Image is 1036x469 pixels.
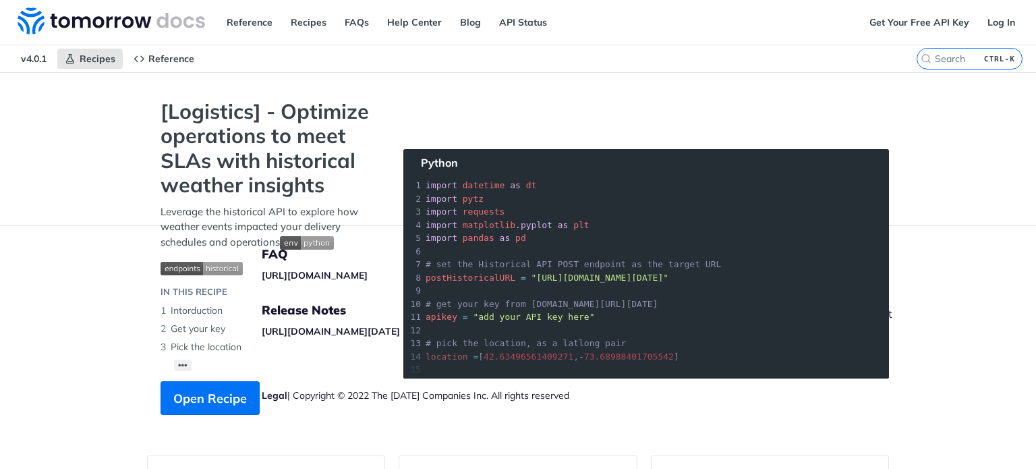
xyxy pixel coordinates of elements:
img: endpoint [161,262,243,275]
button: ••• [174,360,192,371]
a: Reference [126,49,202,69]
a: Recipes [57,49,123,69]
li: Pick the location [161,338,376,356]
span: Recipes [80,53,115,65]
span: Open Recipe [173,389,247,408]
li: Get your key [161,320,376,338]
li: Intorduction [161,302,376,320]
span: Reference [148,53,194,65]
div: IN THIS RECIPE [161,285,227,299]
a: FAQs [337,12,376,32]
button: Open Recipe [161,381,260,415]
p: Leverage the historical API to explore how weather events impacted your delivery schedules and op... [161,204,376,250]
a: Help Center [380,12,449,32]
img: env [280,236,334,250]
a: API Status [492,12,554,32]
span: Expand image [280,236,334,248]
span: Expand image [161,260,376,275]
strong: [Logistics] - Optimize operations to meet SLAs with historical weather insights [161,99,376,198]
kbd: CTRL-K [981,52,1018,65]
a: Reference [219,12,280,32]
span: v4.0.1 [13,49,54,69]
a: Recipes [283,12,334,32]
a: Get Your Free API Key [862,12,977,32]
img: Tomorrow.io Weather API Docs [18,7,205,34]
a: Log In [980,12,1023,32]
a: Blog [453,12,488,32]
svg: Search [921,53,931,64]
